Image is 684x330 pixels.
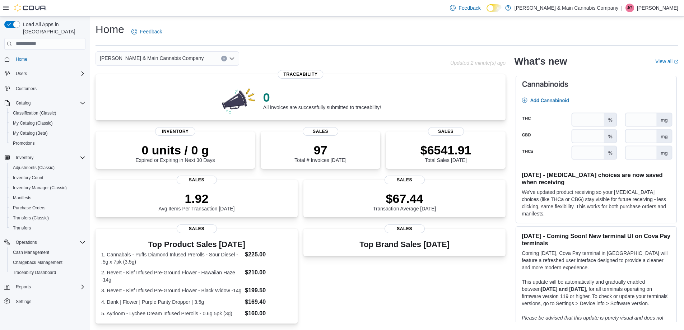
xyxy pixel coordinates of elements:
[10,204,85,212] span: Purchase Orders
[13,153,85,162] span: Inventory
[428,127,464,136] span: Sales
[13,140,35,146] span: Promotions
[655,59,678,64] a: View allExternal link
[7,183,88,193] button: Inventory Manager (Classic)
[294,143,346,157] p: 97
[10,109,85,117] span: Classification (Classic)
[10,194,85,202] span: Manifests
[1,296,88,307] button: Settings
[245,309,292,318] dd: $160.00
[7,138,88,148] button: Promotions
[359,240,450,249] h3: Top Brand Sales [DATE]
[7,108,88,118] button: Classification (Classic)
[16,284,31,290] span: Reports
[10,119,56,127] a: My Catalog (Classic)
[10,268,59,277] a: Traceabilty Dashboard
[13,110,56,116] span: Classification (Classic)
[1,54,88,64] button: Home
[385,176,425,184] span: Sales
[16,56,27,62] span: Home
[16,155,33,161] span: Inventory
[13,283,34,291] button: Reports
[7,257,88,268] button: Chargeback Management
[101,240,292,249] h3: Top Product Sales [DATE]
[245,298,292,306] dd: $169.40
[420,143,471,157] p: $6541.91
[13,130,48,136] span: My Catalog (Beta)
[637,4,678,12] p: [PERSON_NAME]
[10,194,34,202] a: Manifests
[13,205,46,211] span: Purchase Orders
[13,55,85,64] span: Home
[245,286,292,295] dd: $199.50
[522,189,671,217] p: We've updated product receiving so your [MEDICAL_DATA] choices (like THCa or CBG) stay visible fo...
[7,118,88,128] button: My Catalog (Classic)
[221,56,227,61] button: Clear input
[10,129,85,138] span: My Catalog (Beta)
[625,4,634,12] div: Julie Garcia
[10,183,70,192] a: Inventory Manager (Classic)
[13,260,62,265] span: Chargeback Management
[13,99,33,107] button: Catalog
[10,214,85,222] span: Transfers (Classic)
[10,139,85,148] span: Promotions
[10,224,34,232] a: Transfers
[522,278,671,307] p: This update will be automatically and gradually enabled between , for all terminals operating on ...
[100,54,204,62] span: [PERSON_NAME] & Main Cannabis Company
[294,143,346,163] div: Total # Invoices [DATE]
[136,143,215,157] p: 0 units / 0 g
[7,247,88,257] button: Cash Management
[13,69,85,78] span: Users
[10,173,85,182] span: Inventory Count
[1,237,88,247] button: Operations
[420,143,471,163] div: Total Sales [DATE]
[13,84,85,93] span: Customers
[101,310,242,317] dt: 5. Ayrloom - Lychee Dream Infused Prerolls - 0.6g 5pk (3g)
[13,99,85,107] span: Catalog
[1,83,88,93] button: Customers
[13,175,43,181] span: Inventory Count
[140,28,162,35] span: Feedback
[1,282,88,292] button: Reports
[129,24,165,39] a: Feedback
[1,153,88,163] button: Inventory
[13,69,30,78] button: Users
[159,191,235,212] div: Avg Items Per Transaction [DATE]
[7,163,88,173] button: Adjustments (Classic)
[7,173,88,183] button: Inventory Count
[13,185,67,191] span: Inventory Manager (Classic)
[447,1,483,15] a: Feedback
[101,298,242,306] dt: 4. Dank | Flower | Purple Panty Dropper | 3.5g
[10,183,85,192] span: Inventory Manager (Classic)
[13,55,30,64] a: Home
[159,191,235,206] p: 1.92
[13,297,85,306] span: Settings
[13,238,40,247] button: Operations
[263,90,381,110] div: All invoices are successfully submitted to traceability!
[541,286,586,292] strong: [DATE] and [DATE]
[7,223,88,233] button: Transfers
[245,250,292,259] dd: $225.00
[10,163,57,172] a: Adjustments (Classic)
[136,143,215,163] div: Expired or Expiring in Next 30 Days
[155,127,195,136] span: Inventory
[621,4,623,12] p: |
[303,127,339,136] span: Sales
[515,4,618,12] p: [PERSON_NAME] & Main Cannabis Company
[627,4,632,12] span: JG
[373,191,436,206] p: $67.44
[10,163,85,172] span: Adjustments (Classic)
[13,215,49,221] span: Transfers (Classic)
[7,128,88,138] button: My Catalog (Beta)
[13,238,85,247] span: Operations
[522,315,664,328] em: Please be advised that this update is purely visual and does not impact payment functionality.
[101,251,242,265] dt: 1. Cannabals - Puffs Diamond Infused Prerolls - Sour Diesel - .5g x 7pk (3.5g)
[522,250,671,271] p: Coming [DATE], Cova Pay terminal in [GEOGRAPHIC_DATA] will feature a refreshed user interface des...
[10,214,52,222] a: Transfers (Classic)
[96,22,124,37] h1: Home
[7,268,88,278] button: Traceabilty Dashboard
[101,269,242,283] dt: 2. Revert - Kief Infused Pre-Ground Flower - Hawaiian Haze -14g
[13,195,31,201] span: Manifests
[229,56,235,61] button: Open list of options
